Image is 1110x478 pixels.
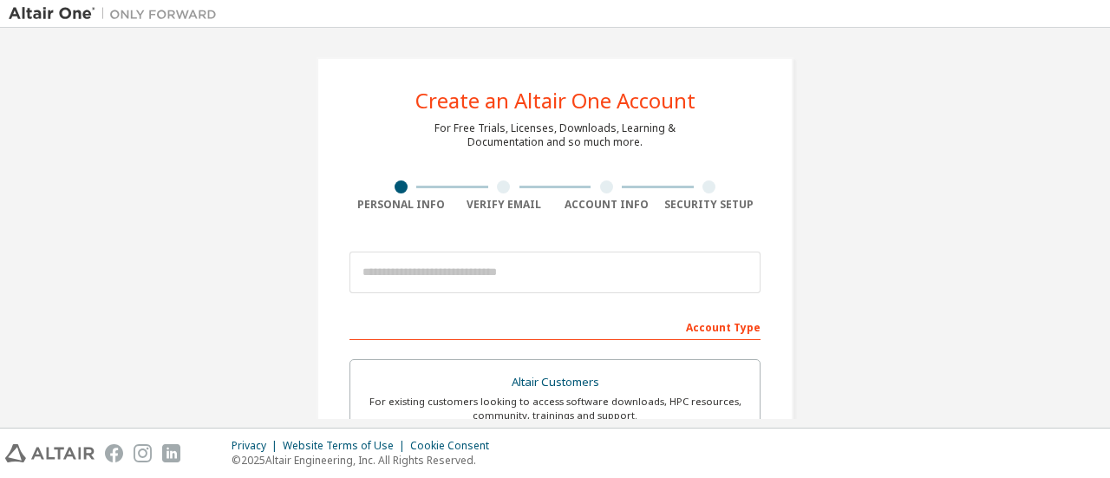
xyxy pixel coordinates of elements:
div: Security Setup [658,198,761,212]
div: Account Type [349,312,761,340]
div: Create an Altair One Account [415,90,695,111]
div: For Free Trials, Licenses, Downloads, Learning & Documentation and so much more. [434,121,676,149]
img: altair_logo.svg [5,444,95,462]
div: Account Info [555,198,658,212]
img: linkedin.svg [162,444,180,462]
div: Altair Customers [361,370,749,395]
div: Verify Email [453,198,556,212]
img: facebook.svg [105,444,123,462]
div: Personal Info [349,198,453,212]
div: For existing customers looking to access software downloads, HPC resources, community, trainings ... [361,395,749,422]
img: Altair One [9,5,225,23]
img: instagram.svg [134,444,152,462]
p: © 2025 Altair Engineering, Inc. All Rights Reserved. [232,453,499,468]
div: Privacy [232,439,283,453]
div: Website Terms of Use [283,439,410,453]
div: Cookie Consent [410,439,499,453]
